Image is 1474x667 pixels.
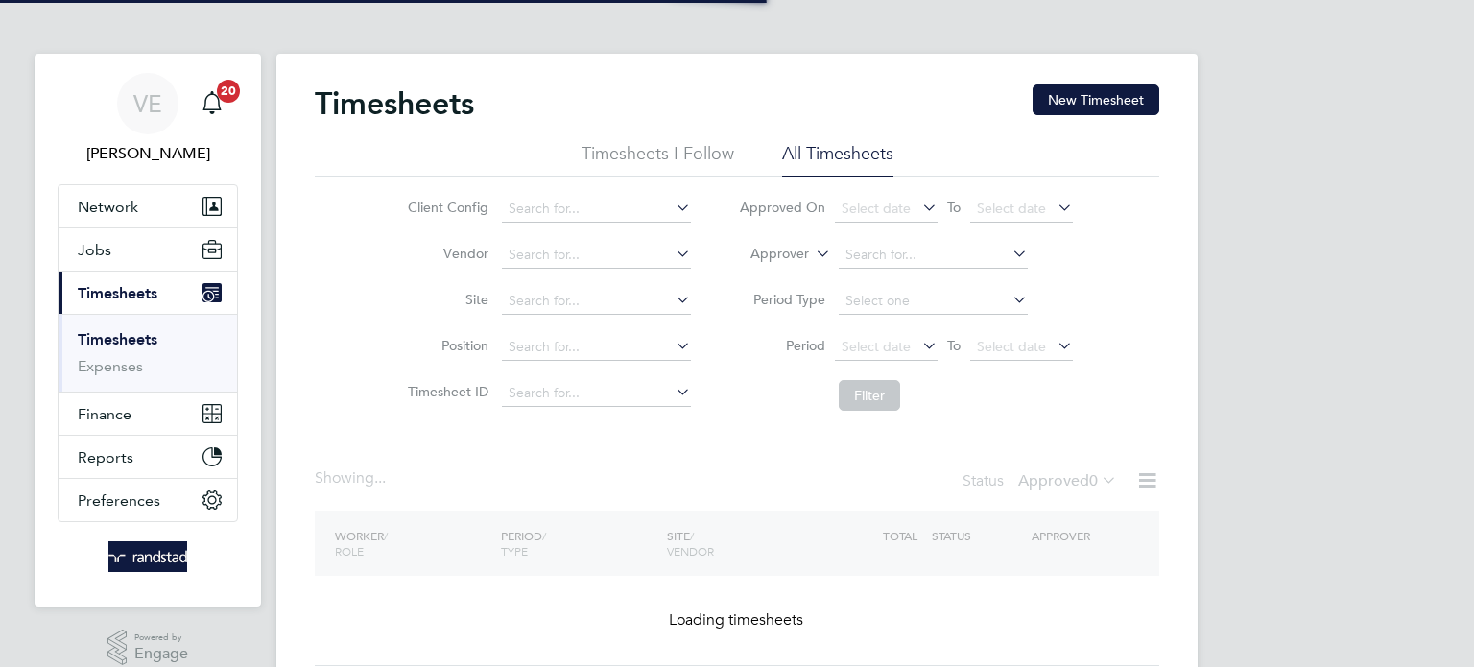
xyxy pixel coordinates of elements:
span: Reports [78,448,133,466]
a: 20 [193,73,231,134]
span: 0 [1089,471,1098,490]
label: Approved On [739,199,825,216]
label: Client Config [402,199,488,216]
label: Approved [1018,471,1117,490]
button: New Timesheet [1033,84,1159,115]
a: Powered byEngage [107,630,189,666]
input: Search for... [839,242,1028,269]
a: VE[PERSON_NAME] [58,73,238,165]
input: Search for... [502,242,691,269]
label: Site [402,291,488,308]
img: randstad-logo-retina.png [108,541,188,572]
button: Preferences [59,479,237,521]
button: Reports [59,436,237,478]
li: All Timesheets [782,142,893,177]
input: Select one [839,288,1028,315]
button: Filter [839,380,900,411]
span: Preferences [78,491,160,510]
label: Period Type [739,291,825,308]
span: Vicky Egan [58,142,238,165]
input: Search for... [502,380,691,407]
span: Jobs [78,241,111,259]
button: Finance [59,393,237,435]
input: Search for... [502,334,691,361]
span: Network [78,198,138,216]
a: Timesheets [78,330,157,348]
label: Timesheet ID [402,383,488,400]
span: Powered by [134,630,188,646]
button: Timesheets [59,272,237,314]
a: Go to home page [58,541,238,572]
label: Period [739,337,825,354]
label: Vendor [402,245,488,262]
span: Select date [842,200,911,217]
input: Search for... [502,196,691,223]
input: Search for... [502,288,691,315]
nav: Main navigation [35,54,261,607]
label: Position [402,337,488,354]
span: To [941,195,966,220]
span: Select date [842,338,911,355]
span: VE [133,91,162,116]
h2: Timesheets [315,84,474,123]
div: Timesheets [59,314,237,392]
span: Engage [134,646,188,662]
label: Approver [723,245,809,264]
span: Select date [977,200,1046,217]
span: Timesheets [78,284,157,302]
button: Network [59,185,237,227]
span: Finance [78,405,131,423]
div: Status [963,468,1121,495]
button: Jobs [59,228,237,271]
span: Select date [977,338,1046,355]
span: ... [374,468,386,488]
a: Expenses [78,357,143,375]
li: Timesheets I Follow [582,142,734,177]
div: Showing [315,468,390,488]
span: 20 [217,80,240,103]
span: To [941,333,966,358]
